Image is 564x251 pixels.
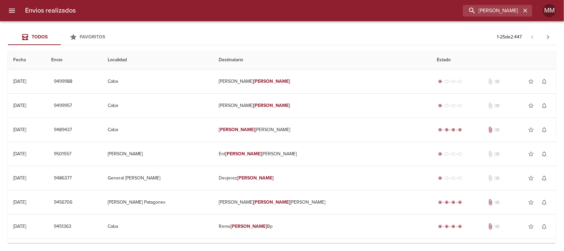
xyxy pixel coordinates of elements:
span: star_border [528,126,534,133]
span: 9501557 [54,150,71,158]
td: [PERSON_NAME] [213,118,432,142]
button: 9489437 [51,124,75,136]
em: [PERSON_NAME] [231,224,267,229]
span: radio_button_unchecked [458,104,462,108]
span: notifications_none [541,102,547,109]
td: Caba [102,215,213,238]
button: 9451363 [51,221,74,233]
span: radio_button_checked [451,200,455,204]
span: 9499988 [54,77,72,86]
div: Generado [437,78,463,85]
span: radio_button_unchecked [451,176,455,180]
button: 9499988 [51,75,75,88]
span: radio_button_checked [438,128,442,132]
span: star_border [528,102,534,109]
p: 1 - 25 de 2.447 [497,34,522,40]
span: radio_button_checked [458,200,462,204]
button: Activar notificaciones [538,75,551,88]
em: [PERSON_NAME] [254,78,290,84]
div: Generado [437,151,463,157]
span: No tiene documentos adjuntos [487,78,494,85]
span: No tiene pedido asociado [494,102,501,109]
th: Localidad [102,51,213,70]
span: notifications_none [541,223,547,230]
td: Ent [PERSON_NAME] [213,142,432,166]
th: Envio [46,51,102,70]
span: radio_button_unchecked [445,104,449,108]
button: menu [4,3,20,19]
button: Agregar a favoritos [524,99,538,112]
td: Devjerez [213,166,432,190]
div: [DATE] [13,127,26,132]
th: Estado [432,51,556,70]
span: notifications_none [541,151,547,157]
td: [PERSON_NAME] [213,70,432,93]
span: star_border [528,175,534,181]
th: Fecha [8,51,46,70]
td: [PERSON_NAME] [PERSON_NAME] [213,190,432,214]
span: 9489437 [54,126,72,134]
td: General [PERSON_NAME] [102,166,213,190]
button: Agregar a favoritos [524,196,538,209]
button: Agregar a favoritos [524,75,538,88]
div: Tabs Envios [8,29,114,45]
span: Favoritos [80,34,105,40]
span: No tiene pedido asociado [494,175,501,181]
button: 9499957 [51,100,75,112]
span: No tiene pedido asociado [494,78,501,85]
span: No tiene pedido asociado [494,126,501,133]
em: [PERSON_NAME] [254,103,290,108]
button: Agregar a favoritos [524,172,538,185]
span: 9499957 [54,102,72,110]
div: MM [543,4,556,17]
td: Caba [102,94,213,118]
div: Generado [437,175,463,181]
span: star_border [528,223,534,230]
span: Pagina anterior [524,33,540,40]
th: Destinatario [213,51,432,70]
div: [DATE] [13,175,26,181]
td: Caba [102,70,213,93]
span: radio_button_checked [445,200,449,204]
span: notifications_none [541,78,547,85]
span: radio_button_unchecked [451,152,455,156]
span: No tiene pedido asociado [494,223,501,230]
h6: Envios realizados [25,5,76,16]
button: Activar notificaciones [538,196,551,209]
span: star_border [528,151,534,157]
span: radio_button_checked [445,225,449,228]
span: 9456706 [54,198,72,207]
em: [PERSON_NAME] [225,151,262,157]
span: radio_button_checked [451,128,455,132]
span: radio_button_unchecked [458,176,462,180]
span: notifications_none [541,126,547,133]
span: radio_button_checked [438,104,442,108]
span: 9486377 [54,174,72,182]
div: [DATE] [13,103,26,108]
div: Entregado [437,199,463,206]
span: radio_button_unchecked [445,79,449,83]
span: radio_button_checked [445,128,449,132]
div: Generado [437,102,463,109]
span: radio_button_checked [438,79,442,83]
em: [PERSON_NAME] [237,175,274,181]
div: [DATE] [13,199,26,205]
div: [DATE] [13,224,26,229]
button: 9456706 [51,196,75,209]
span: star_border [528,78,534,85]
span: radio_button_checked [438,176,442,180]
span: radio_button_checked [438,152,442,156]
span: Tiene documentos adjuntos [487,126,494,133]
button: Activar notificaciones [538,99,551,112]
button: Activar notificaciones [538,147,551,161]
em: [PERSON_NAME] [219,127,255,132]
span: radio_button_unchecked [458,152,462,156]
input: buscar [463,5,521,17]
button: Activar notificaciones [538,123,551,136]
span: No tiene pedido asociado [494,151,501,157]
span: No tiene documentos adjuntos [487,151,494,157]
span: radio_button_checked [458,225,462,228]
div: [DATE] [13,151,26,157]
span: radio_button_checked [438,200,442,204]
span: radio_button_unchecked [451,79,455,83]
